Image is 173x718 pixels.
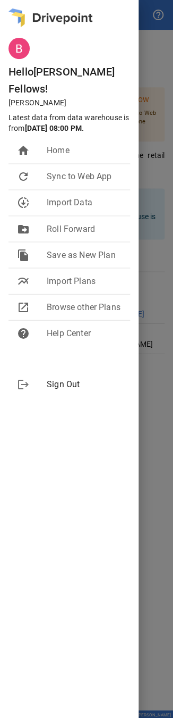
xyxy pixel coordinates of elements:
[47,327,122,339] span: Help Center
[17,300,30,313] span: open_in_new
[17,327,30,339] span: help
[47,378,122,390] span: Sign Out
[47,170,122,183] span: Sync to Web App
[8,63,139,97] h6: Hello [PERSON_NAME] Fellows !
[17,196,30,209] span: downloading
[47,144,122,157] span: Home
[8,112,134,133] p: Latest data from data warehouse is from
[17,274,30,287] span: multiline_chart
[25,124,84,132] b: [DATE] 08:00 PM .
[17,378,30,390] span: logout
[8,38,30,59] img: ACg8ocJhe01abMxM_9UMjFAkZa-qYwOSvP9xJaVxURDB55cOFN8otQ=s96-c
[17,248,30,261] span: file_copy
[17,144,30,157] span: home
[47,274,122,287] span: Import Plans
[17,170,30,183] span: refresh
[47,196,122,209] span: Import Data
[47,222,122,235] span: Roll Forward
[8,97,139,108] p: [PERSON_NAME]
[47,248,122,261] span: Save as New Plan
[8,9,92,27] img: logo
[17,222,30,235] span: drive_file_move
[47,300,122,313] span: Browse other Plans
